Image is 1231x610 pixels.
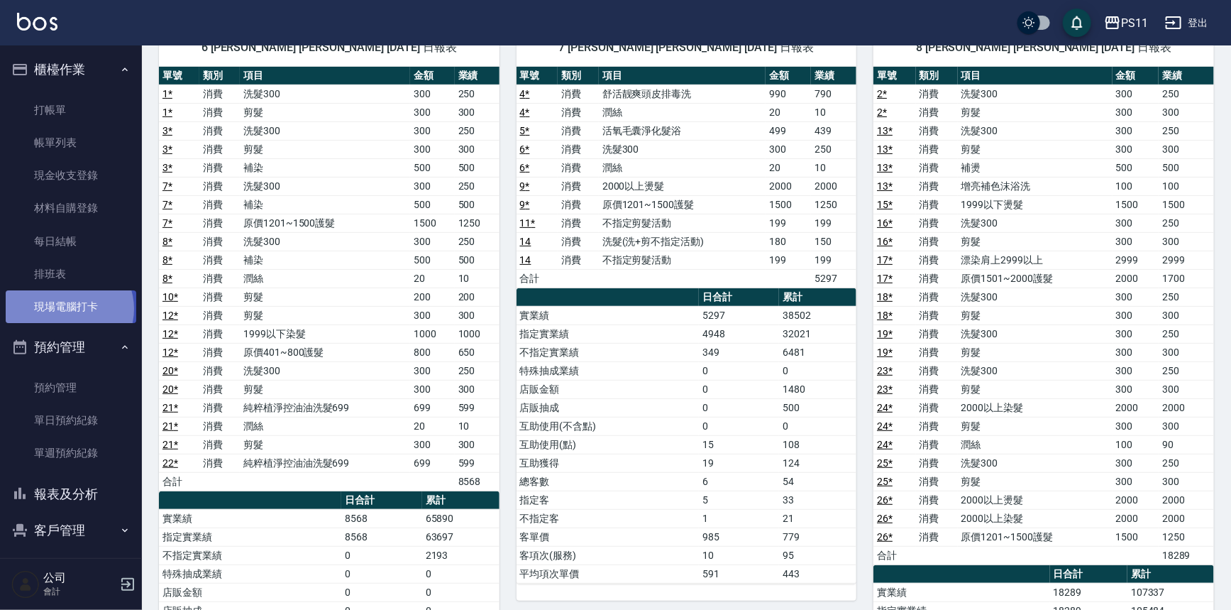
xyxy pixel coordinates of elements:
[1113,103,1159,121] td: 300
[779,343,856,361] td: 6481
[517,269,558,288] td: 合計
[766,177,811,195] td: 2000
[410,417,455,435] td: 20
[1159,232,1214,251] td: 300
[455,103,499,121] td: 300
[1098,9,1154,38] button: PS11
[1159,361,1214,380] td: 250
[1113,398,1159,417] td: 2000
[410,121,455,140] td: 300
[958,454,1113,472] td: 洗髮300
[199,232,240,251] td: 消費
[6,94,136,126] a: 打帳單
[517,306,699,325] td: 實業績
[811,140,856,158] td: 250
[958,325,1113,343] td: 洗髮300
[599,140,766,158] td: 洗髮300
[1113,472,1159,491] td: 300
[1113,177,1159,195] td: 100
[1113,343,1159,361] td: 300
[558,85,599,103] td: 消費
[410,269,455,288] td: 20
[1159,288,1214,306] td: 250
[1113,417,1159,435] td: 300
[1113,214,1159,232] td: 300
[766,103,811,121] td: 20
[699,472,779,491] td: 6
[455,435,499,454] td: 300
[455,472,499,491] td: 8568
[599,67,766,85] th: 項目
[455,361,499,380] td: 250
[455,454,499,472] td: 599
[766,214,811,232] td: 199
[199,361,240,380] td: 消費
[958,214,1113,232] td: 洗髮300
[811,121,856,140] td: 439
[958,232,1113,251] td: 剪髮
[1159,67,1214,85] th: 業績
[1113,454,1159,472] td: 300
[6,549,136,586] button: 行銷工具
[1113,158,1159,177] td: 500
[916,269,958,288] td: 消費
[779,435,856,454] td: 108
[599,177,766,195] td: 2000以上燙髮
[699,435,779,454] td: 15
[410,288,455,306] td: 200
[6,371,136,404] a: 預約管理
[240,398,410,417] td: 純粹植淨控油油洗髮699
[6,192,136,224] a: 材料自購登錄
[916,454,958,472] td: 消費
[916,435,958,454] td: 消費
[958,417,1113,435] td: 剪髮
[958,288,1113,306] td: 洗髮300
[6,512,136,549] button: 客戶管理
[916,158,958,177] td: 消費
[599,232,766,251] td: 洗髮(洗+剪不指定活動)
[558,232,599,251] td: 消費
[916,306,958,325] td: 消費
[916,177,958,195] td: 消費
[517,361,699,380] td: 特殊抽成業績
[958,269,1113,288] td: 原價1501~2000護髮
[455,67,499,85] th: 業績
[517,67,857,288] table: a dense table
[410,214,455,232] td: 1500
[599,251,766,269] td: 不指定剪髮活動
[958,306,1113,325] td: 剪髮
[558,67,599,85] th: 類別
[558,158,599,177] td: 消費
[1113,269,1159,288] td: 2000
[199,158,240,177] td: 消費
[240,85,410,103] td: 洗髮300
[958,103,1113,121] td: 剪髮
[916,491,958,509] td: 消費
[6,290,136,323] a: 現場電腦打卡
[699,417,779,435] td: 0
[517,67,558,85] th: 單號
[517,343,699,361] td: 不指定實業績
[1159,10,1214,36] button: 登出
[43,585,116,598] p: 會計
[699,343,779,361] td: 349
[811,103,856,121] td: 10
[199,214,240,232] td: 消費
[958,361,1113,380] td: 洗髮300
[1159,306,1214,325] td: 300
[599,121,766,140] td: 活氧毛囊淨化髮浴
[410,398,455,417] td: 699
[1159,177,1214,195] td: 100
[240,380,410,398] td: 剪髮
[455,177,499,195] td: 250
[520,236,531,247] a: 14
[599,158,766,177] td: 潤絲
[958,435,1113,454] td: 潤絲
[159,67,199,85] th: 單號
[916,214,958,232] td: 消費
[779,306,856,325] td: 38502
[916,361,958,380] td: 消費
[455,306,499,325] td: 300
[779,472,856,491] td: 54
[455,232,499,251] td: 250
